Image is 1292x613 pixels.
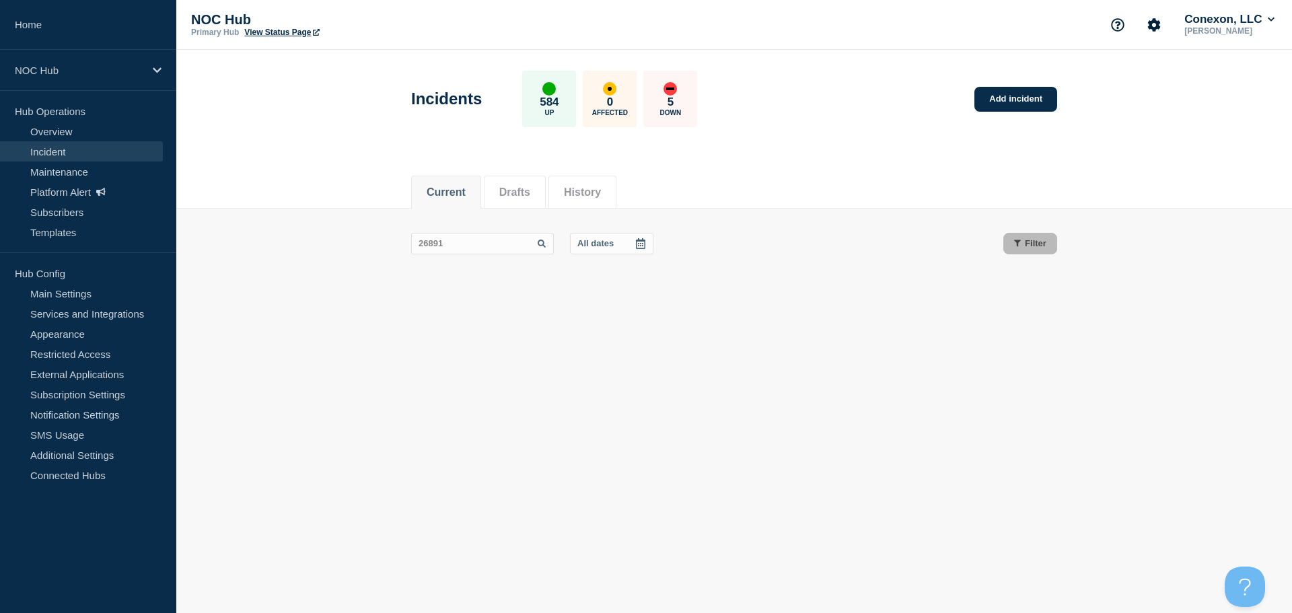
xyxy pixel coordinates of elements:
div: up [542,82,556,96]
a: View Status Page [244,28,319,37]
input: Search incidents [411,233,554,254]
a: Add incident [974,87,1057,112]
div: down [663,82,677,96]
button: All dates [570,233,653,254]
button: Support [1104,11,1132,39]
p: NOC Hub [15,65,144,76]
button: Filter [1003,233,1057,254]
p: Up [544,109,554,116]
h1: Incidents [411,89,482,108]
button: Conexon, LLC [1182,13,1277,26]
p: Affected [592,109,628,116]
p: Primary Hub [191,28,239,37]
button: Current [427,186,466,199]
button: Drafts [499,186,530,199]
button: History [564,186,601,199]
span: Filter [1025,238,1046,248]
p: Down [660,109,682,116]
button: Account settings [1140,11,1168,39]
p: 584 [540,96,559,109]
iframe: Help Scout Beacon - Open [1225,567,1265,607]
p: All dates [577,238,614,248]
p: 5 [668,96,674,109]
p: 0 [607,96,613,109]
p: [PERSON_NAME] [1182,26,1277,36]
div: affected [603,82,616,96]
p: NOC Hub [191,12,460,28]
